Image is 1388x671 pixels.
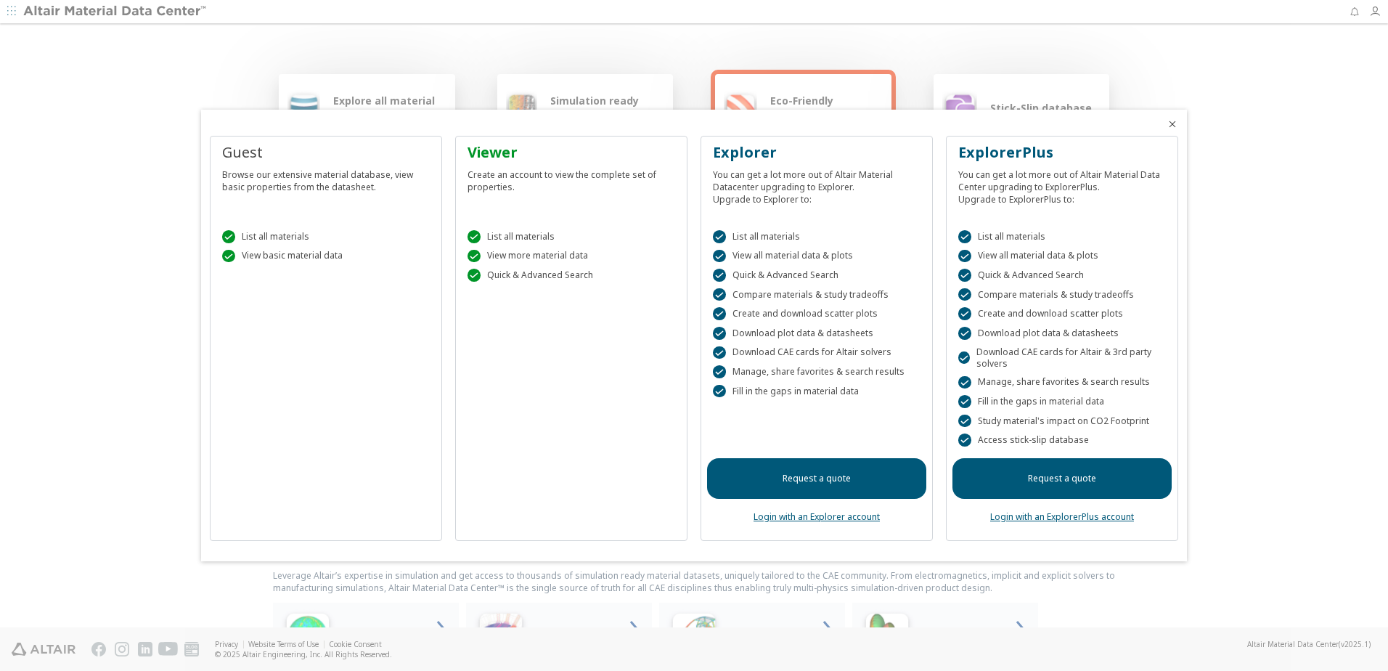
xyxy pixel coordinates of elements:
div: Study material's impact on CO2 Footprint [958,415,1166,428]
div: Fill in the gaps in material data [713,385,920,398]
div: Access stick-slip database [958,434,1166,447]
div:  [958,327,971,340]
a: Request a quote [952,458,1172,499]
div:  [958,269,971,282]
div:  [713,250,726,263]
div: Explorer [713,142,920,163]
div:  [468,269,481,282]
a: Login with an ExplorerPlus account [990,511,1134,523]
div: Guest [222,142,430,163]
div:  [713,288,726,301]
div: List all materials [468,230,675,243]
div: Compare materials & study tradeoffs [713,288,920,301]
a: Request a quote [707,458,926,499]
div:  [713,230,726,243]
a: Login with an Explorer account [754,511,880,523]
div:  [958,351,970,365]
div:  [958,434,971,447]
div: You can get a lot more out of Altair Material Data Center upgrading to ExplorerPlus. Upgrade to E... [958,163,1166,206]
div: ExplorerPlus [958,142,1166,163]
div:  [713,385,726,398]
div: View more material data [468,250,675,263]
div: View all material data & plots [713,250,920,263]
div:  [713,327,726,340]
div: Download plot data & datasheets [958,327,1166,340]
div: Create an account to view the complete set of properties. [468,163,675,193]
div:  [713,269,726,282]
div:  [713,307,726,320]
div:  [222,250,235,263]
div:  [958,288,971,301]
div:  [958,307,971,320]
div:  [468,230,481,243]
div:  [713,365,726,378]
div: Download CAE cards for Altair & 3rd party solvers [958,346,1166,370]
div: View all material data & plots [958,250,1166,263]
div:  [958,230,971,243]
div: Download plot data & datasheets [713,327,920,340]
div:  [958,395,971,408]
div: Manage, share favorites & search results [958,376,1166,389]
div: Create and download scatter plots [958,307,1166,320]
div: Create and download scatter plots [713,307,920,320]
div:  [958,250,971,263]
div: Compare materials & study tradeoffs [958,288,1166,301]
div:  [468,250,481,263]
div: Quick & Advanced Search [958,269,1166,282]
div: Quick & Advanced Search [468,269,675,282]
div: You can get a lot more out of Altair Material Datacenter upgrading to Explorer. Upgrade to Explor... [713,163,920,206]
div:  [958,415,971,428]
div: List all materials [958,230,1166,243]
div: Browse our extensive material database, view basic properties from the datasheet. [222,163,430,193]
div:  [713,346,726,359]
div: Manage, share favorites & search results [713,365,920,378]
div: Download CAE cards for Altair solvers [713,346,920,359]
div: List all materials [713,230,920,243]
div: Fill in the gaps in material data [958,395,1166,408]
button: Close [1167,118,1178,130]
div:  [958,376,971,389]
div: Quick & Advanced Search [713,269,920,282]
div:  [222,230,235,243]
div: Viewer [468,142,675,163]
div: View basic material data [222,250,430,263]
div: List all materials [222,230,430,243]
